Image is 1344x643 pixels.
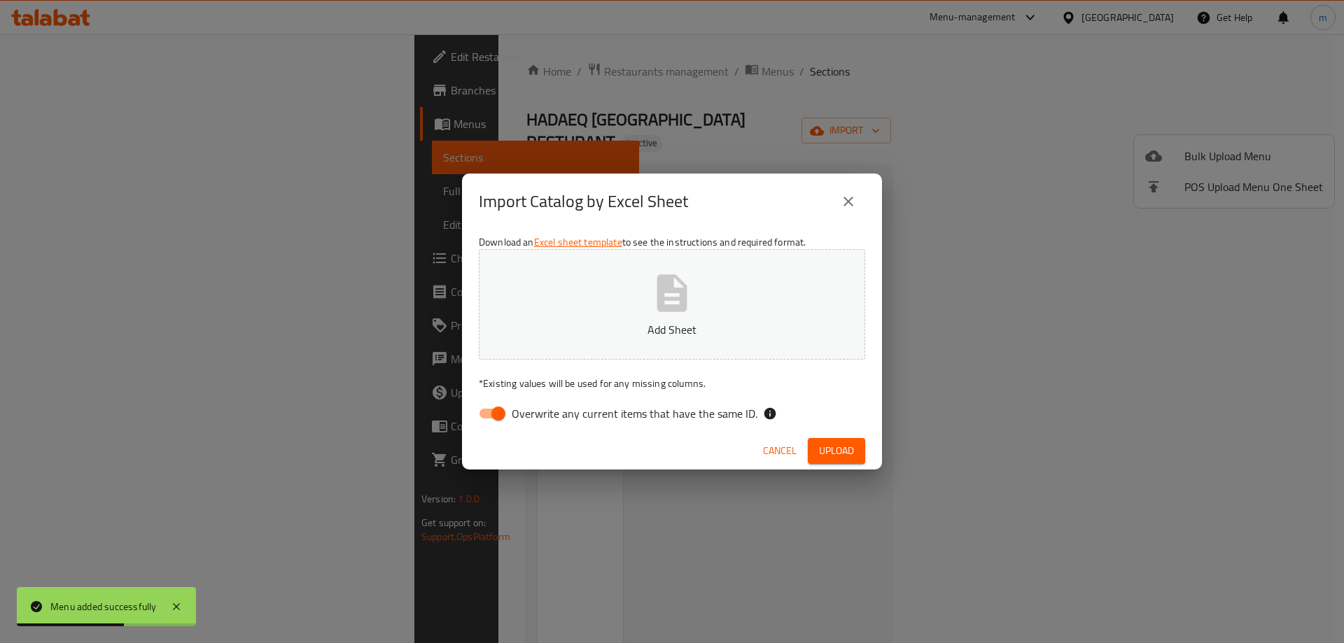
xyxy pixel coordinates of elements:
[757,438,802,464] button: Cancel
[479,249,865,360] button: Add Sheet
[819,442,854,460] span: Upload
[500,321,843,338] p: Add Sheet
[534,233,622,251] a: Excel sheet template
[763,442,797,460] span: Cancel
[462,229,882,432] div: Download an to see the instructions and required format.
[479,190,688,213] h2: Import Catalog by Excel Sheet
[50,599,157,614] div: Menu added successfully
[512,405,757,422] span: Overwrite any current items that have the same ID.
[763,407,777,421] svg: If the overwrite option isn't selected, then the items that match an existing ID will be ignored ...
[808,438,865,464] button: Upload
[832,185,865,218] button: close
[479,376,865,390] p: Existing values will be used for any missing columns.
